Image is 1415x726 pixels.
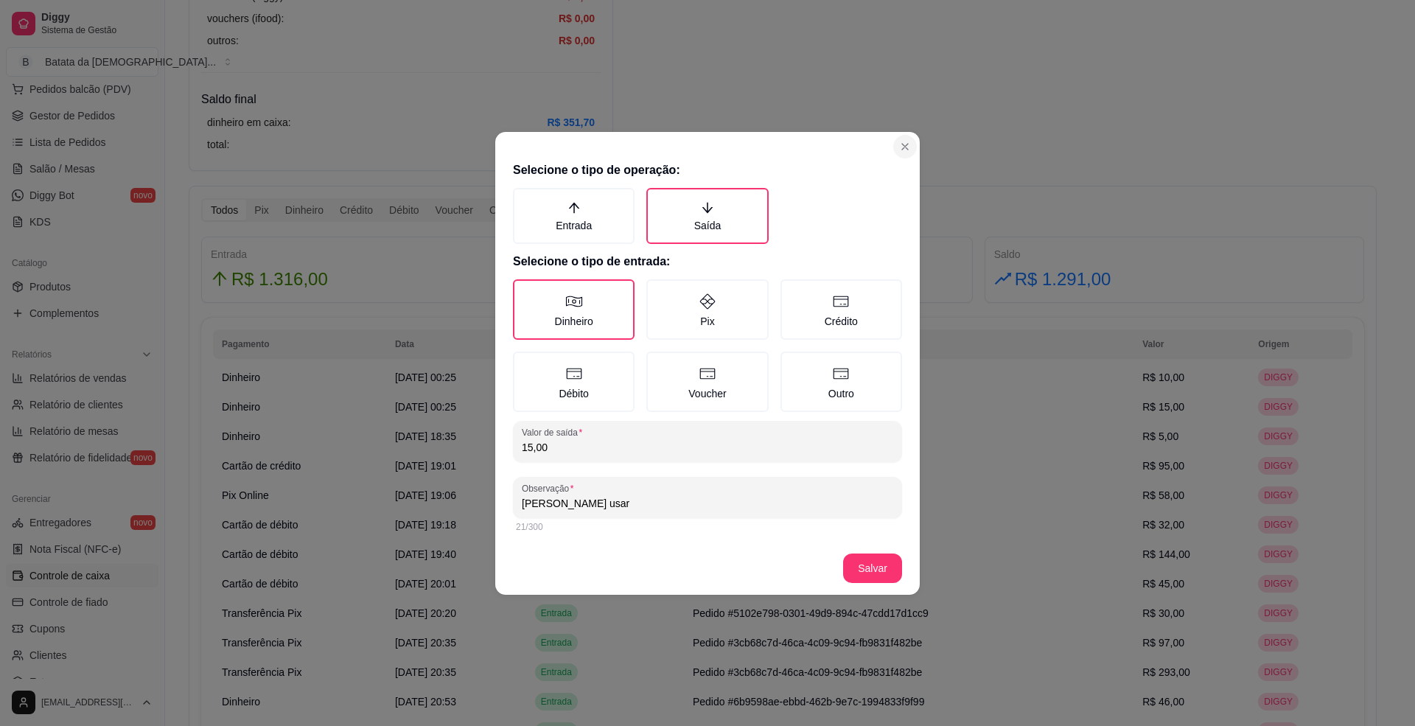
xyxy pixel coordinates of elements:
[780,352,902,412] label: Outro
[893,135,917,158] button: Close
[646,352,768,412] label: Voucher
[522,496,893,511] input: Observação
[513,352,635,412] label: Débito
[646,188,768,244] label: Saída
[780,279,902,340] label: Crédito
[513,253,902,270] h2: Selecione o tipo de entrada:
[843,554,902,583] button: Salvar
[522,440,893,455] input: Valor de saída
[567,201,581,214] span: arrow-up
[522,482,579,495] label: Observação
[513,188,635,244] label: Entrada
[646,279,768,340] label: Pix
[522,426,587,439] label: Valor de saída
[513,279,635,340] label: Dinheiro
[516,521,899,533] div: 21/300
[701,201,714,214] span: arrow-down
[513,161,902,179] h2: Selecione o tipo de operação:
